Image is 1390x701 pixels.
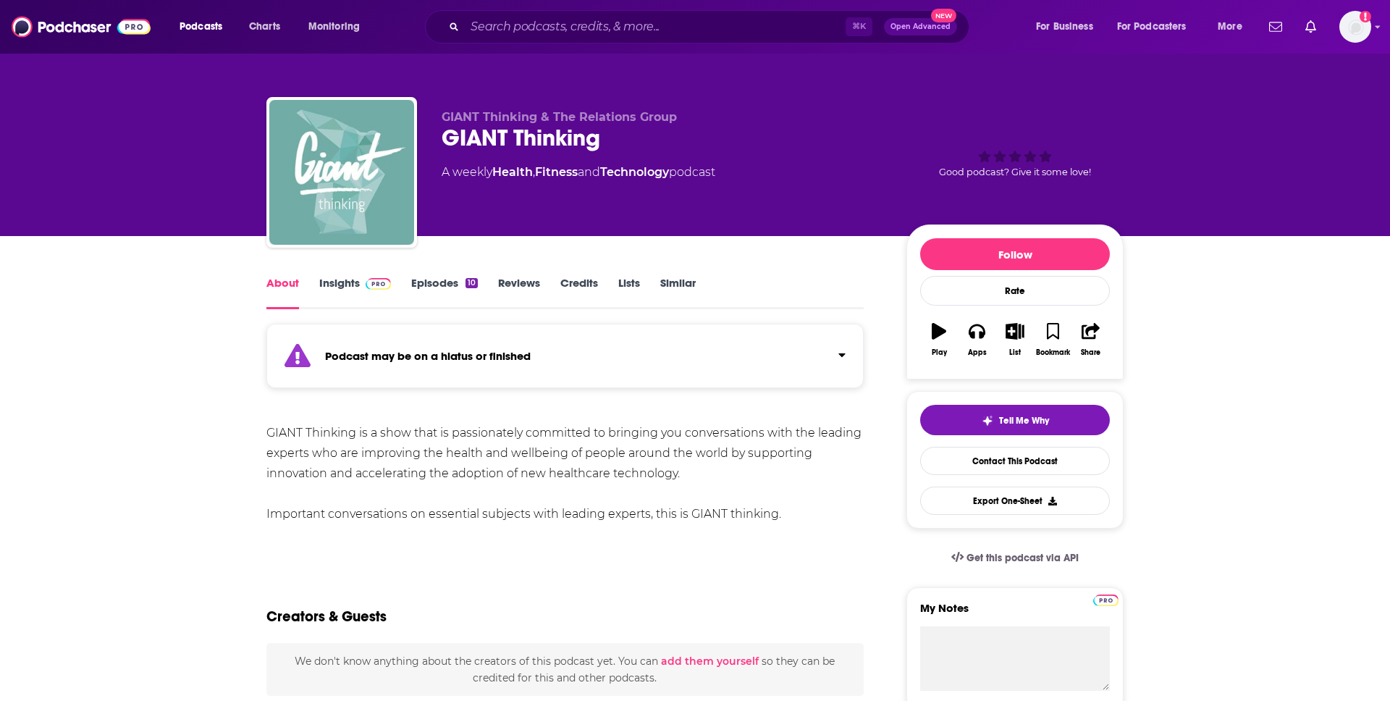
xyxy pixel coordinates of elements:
[1093,592,1119,606] a: Pro website
[1034,314,1071,366] button: Bookmark
[920,276,1110,306] div: Rate
[1036,348,1070,357] div: Bookmark
[1339,11,1371,43] span: Logged in as jhutchinson
[890,23,951,30] span: Open Advanced
[999,415,1049,427] span: Tell Me Why
[661,655,759,667] button: add them yourself
[466,278,478,288] div: 10
[939,167,1091,177] span: Good podcast? Give it some love!
[1026,15,1111,38] button: open menu
[600,165,669,179] a: Technology
[169,15,241,38] button: open menu
[266,332,864,388] section: Click to expand status details
[411,276,478,309] a: Episodes10
[920,447,1110,475] a: Contact This Podcast
[920,601,1110,626] label: My Notes
[308,17,360,37] span: Monitoring
[249,17,280,37] span: Charts
[1093,595,1119,606] img: Podchaser Pro
[996,314,1034,366] button: List
[266,423,864,524] div: GIANT Thinking is a show that is passionately committed to bringing you conversations with the le...
[1108,15,1208,38] button: open menu
[958,314,995,366] button: Apps
[618,276,640,309] a: Lists
[1300,14,1322,39] a: Show notifications dropdown
[442,164,715,181] div: A weekly podcast
[932,348,947,357] div: Play
[1072,314,1110,366] button: Share
[982,415,993,427] img: tell me why sparkle
[465,15,846,38] input: Search podcasts, credits, & more...
[940,540,1090,576] a: Get this podcast via API
[298,15,379,38] button: open menu
[1339,11,1371,43] button: Show profile menu
[295,655,835,684] span: We don't know anything about the creators of this podcast yet . You can so they can be credited f...
[968,348,987,357] div: Apps
[533,165,535,179] span: ,
[906,110,1124,200] div: Good podcast? Give it some love!
[920,405,1110,435] button: tell me why sparkleTell Me Why
[498,276,540,309] a: Reviews
[560,276,598,309] a: Credits
[920,314,958,366] button: Play
[269,100,414,245] img: GIANT Thinking
[1117,17,1187,37] span: For Podcasters
[266,608,387,626] h2: Creators & Guests
[1339,11,1371,43] img: User Profile
[1360,11,1371,22] svg: Add a profile image
[1263,14,1288,39] a: Show notifications dropdown
[846,17,872,36] span: ⌘ K
[366,278,391,290] img: Podchaser Pro
[1009,348,1021,357] div: List
[660,276,696,309] a: Similar
[920,238,1110,270] button: Follow
[12,13,151,41] img: Podchaser - Follow, Share and Rate Podcasts
[442,110,677,124] span: GIANT Thinking & The Relations Group
[535,165,578,179] a: Fitness
[492,165,533,179] a: Health
[439,10,983,43] div: Search podcasts, credits, & more...
[931,9,957,22] span: New
[578,165,600,179] span: and
[884,18,957,35] button: Open AdvancedNew
[266,276,299,309] a: About
[180,17,222,37] span: Podcasts
[319,276,391,309] a: InsightsPodchaser Pro
[920,487,1110,515] button: Export One-Sheet
[1208,15,1260,38] button: open menu
[1218,17,1242,37] span: More
[325,349,531,363] strong: Podcast may be on a hiatus or finished
[240,15,289,38] a: Charts
[1081,348,1100,357] div: Share
[966,552,1079,564] span: Get this podcast via API
[1036,17,1093,37] span: For Business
